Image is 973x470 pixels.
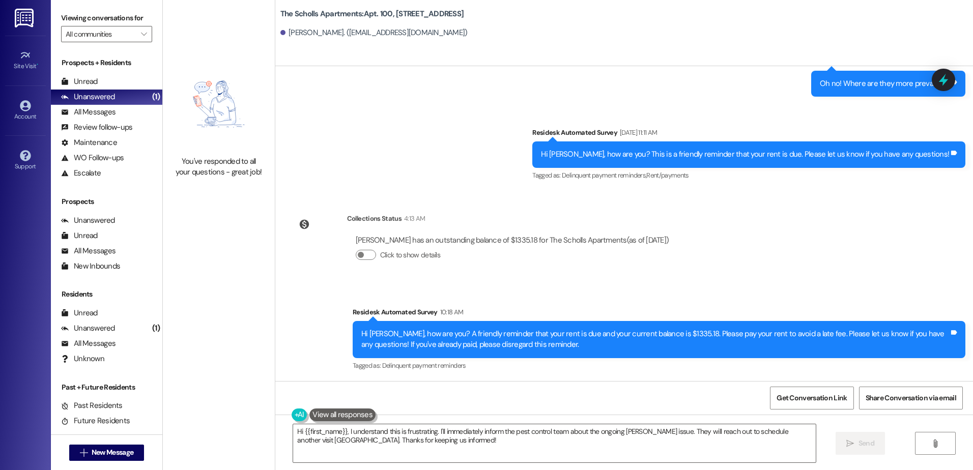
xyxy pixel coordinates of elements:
[353,358,965,373] div: Tagged as:
[150,89,162,105] div: (1)
[174,57,264,151] img: empty-state
[866,393,956,403] span: Share Conversation via email
[61,323,115,334] div: Unanswered
[5,47,46,74] a: Site Visit •
[617,127,657,138] div: [DATE] 11:11 AM
[61,215,115,226] div: Unanswered
[562,171,646,180] span: Delinquent payment reminders ,
[5,147,46,174] a: Support
[356,235,669,246] div: [PERSON_NAME] has an outstanding balance of $1335.18 for The Scholls Apartments (as of [DATE])
[836,432,885,455] button: Send
[61,137,117,148] div: Maintenance
[402,213,425,224] div: 4:13 AM
[846,439,854,448] i: 
[51,382,162,393] div: Past + Future Residents
[61,122,132,133] div: Review follow-ups
[361,329,949,350] div: Hi [PERSON_NAME], how are you? A friendly reminder that your rent is due and your current balance...
[92,447,133,458] span: New Message
[61,338,116,349] div: All Messages
[15,9,36,27] img: ResiDesk Logo
[646,171,689,180] span: Rent/payments
[858,438,874,449] span: Send
[541,149,949,160] div: Hi [PERSON_NAME], how are you? This is a friendly reminder that your rent is due. Please let us k...
[61,416,130,426] div: Future Residents
[347,213,402,224] div: Collections Status
[51,57,162,68] div: Prospects + Residents
[280,27,468,38] div: [PERSON_NAME]. ([EMAIL_ADDRESS][DOMAIN_NAME])
[174,156,264,178] div: You've responded to all your questions - great job!
[61,76,98,87] div: Unread
[61,354,104,364] div: Unknown
[532,168,965,183] div: Tagged as:
[61,153,124,163] div: WO Follow-ups
[859,387,963,409] button: Share Conversation via email
[51,196,162,207] div: Prospects
[438,307,464,317] div: 10:18 AM
[61,400,123,411] div: Past Residents
[382,361,466,370] span: Delinquent payment reminders
[353,307,965,321] div: Residesk Automated Survey
[61,168,101,179] div: Escalate
[770,387,853,409] button: Get Conversation Link
[293,424,815,462] textarea: Hi {{first_name}}, I understand this is frustrating. I'll immediately inform the pest control tea...
[61,10,152,26] label: Viewing conversations for
[61,246,116,256] div: All Messages
[931,439,939,448] i: 
[61,308,98,318] div: Unread
[37,61,38,68] span: •
[69,445,145,461] button: New Message
[777,393,847,403] span: Get Conversation Link
[66,26,136,42] input: All communities
[61,261,120,272] div: New Inbounds
[150,320,162,336] div: (1)
[61,92,115,102] div: Unanswered
[51,289,162,300] div: Residents
[61,230,98,241] div: Unread
[380,250,440,260] label: Click to show details
[61,107,116,118] div: All Messages
[280,9,464,19] b: The Scholls Apartments: Apt. 100, [STREET_ADDRESS]
[820,78,949,89] div: Oh no! Where are they more prevalent?
[80,449,88,457] i: 
[141,30,147,38] i: 
[532,127,965,141] div: Residesk Automated Survey
[5,97,46,125] a: Account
